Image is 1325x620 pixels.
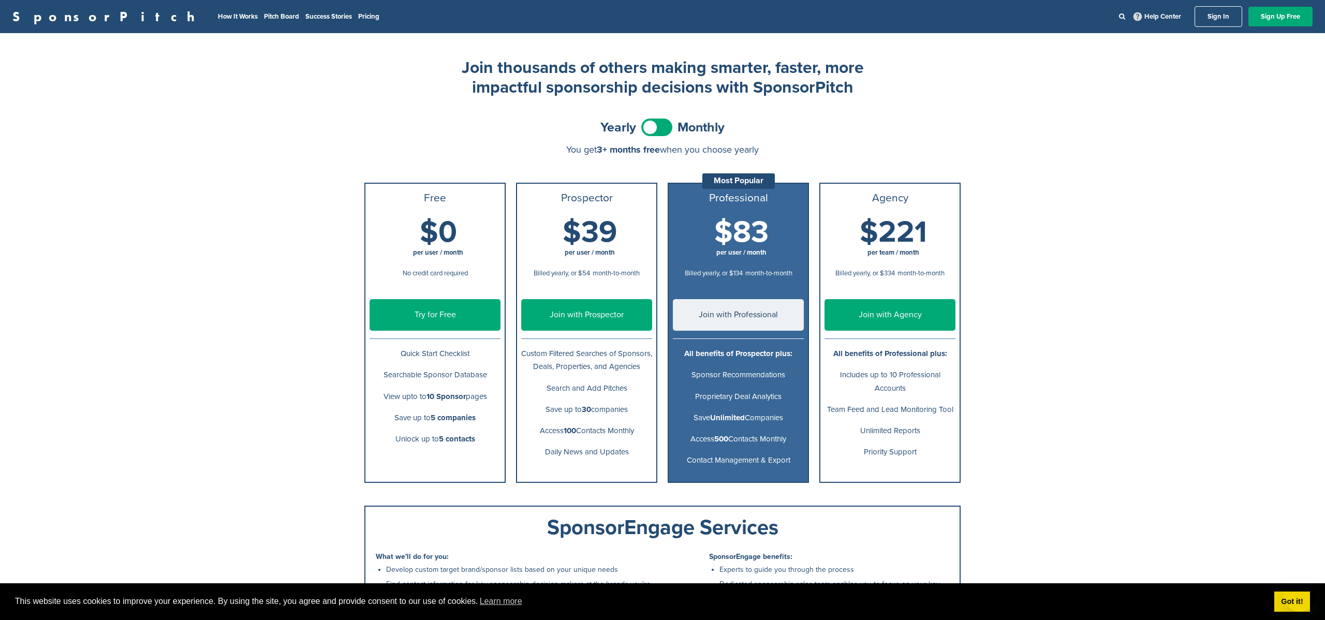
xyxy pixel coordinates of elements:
[12,10,201,23] a: SponsorPitch
[564,426,576,435] b: 100
[1284,579,1317,612] iframe: Button to launch messaging window
[673,192,804,204] h3: Professional
[825,299,955,331] a: Join with Agency
[521,424,652,437] p: Access Contacts Monthly
[218,12,258,21] a: How It Works
[386,579,657,600] li: Find contact information for key sponsorship decision makers at the brands you're targeting
[835,269,895,277] span: Billed yearly, or $334
[370,411,500,424] p: Save up to
[825,424,955,437] p: Unlimited Reports
[478,594,524,609] a: learn more about cookies
[719,564,949,575] li: Experts to guide you through the process
[403,269,468,277] span: No credit card required
[420,214,457,250] span: $0
[685,269,743,277] span: Billed yearly, or $134
[455,58,870,98] h2: Join thousands of others making smarter, faster, more impactful sponsorship decisions with Sponso...
[370,368,500,381] p: Searchable Sponsor Database
[709,552,792,561] b: SponsorEngage benefits:
[710,413,745,422] b: Unlimited
[439,434,475,444] b: 5 contacts
[825,192,955,204] h3: Agency
[370,347,500,360] p: Quick Start Checklist
[431,413,476,422] b: 5 companies
[370,299,500,331] a: Try for Free
[673,299,804,331] a: Join with Professional
[673,411,804,424] p: Save Companies
[897,269,945,277] span: month-to-month
[370,433,500,446] p: Unlock up to
[521,446,652,459] p: Daily News and Updates
[521,299,652,331] a: Join with Prospector
[673,433,804,446] p: Access Contacts Monthly
[673,390,804,403] p: Proprietary Deal Analytics
[370,390,500,403] p: View upto to pages
[1248,7,1313,26] a: Sign Up Free
[833,349,947,358] b: All benefits of Professional plus:
[376,552,449,561] b: What we'll do for you:
[1131,10,1183,23] a: Help Center
[376,517,949,538] div: SponsorEngage Services
[370,192,500,204] h3: Free
[593,269,640,277] span: month-to-month
[867,248,919,257] span: per team / month
[745,269,792,277] span: month-to-month
[521,192,652,204] h3: Prospector
[684,349,792,358] b: All benefits of Prospector plus:
[825,368,955,394] p: Includes up to 10 Professional Accounts
[358,12,379,21] a: Pricing
[521,382,652,395] p: Search and Add Pitches
[565,248,615,257] span: per user / month
[673,368,804,381] p: Sponsor Recommendations
[534,269,590,277] span: Billed yearly, or $54
[1195,6,1242,27] a: Sign In
[716,248,767,257] span: per user / month
[719,579,949,600] li: Dedicated sponsorship sales team enables you to focus on your key activities
[678,121,725,134] span: Monthly
[702,173,775,189] div: Most Popular
[860,214,927,250] span: $221
[426,392,466,401] b: 10 Sponsor
[15,594,1266,609] span: This website uses cookies to improve your experience. By using the site, you agree and provide co...
[521,347,652,373] p: Custom Filtered Searches of Sponsors, Deals, Properties, and Agencies
[364,144,961,155] div: You get when you choose yearly
[673,454,804,467] p: Contact Management & Export
[714,434,728,444] b: 500
[582,405,591,414] b: 30
[521,403,652,416] p: Save up to companies
[1274,592,1310,612] a: dismiss cookie message
[825,446,955,459] p: Priority Support
[305,12,352,21] a: Success Stories
[597,144,660,155] span: 3+ months free
[264,12,299,21] a: Pitch Board
[714,214,769,250] span: $83
[825,403,955,416] p: Team Feed and Lead Monitoring Tool
[413,248,463,257] span: per user / month
[600,121,636,134] span: Yearly
[563,214,617,250] span: $39
[386,564,657,575] li: Develop custom target brand/sponsor lists based on your unique needs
